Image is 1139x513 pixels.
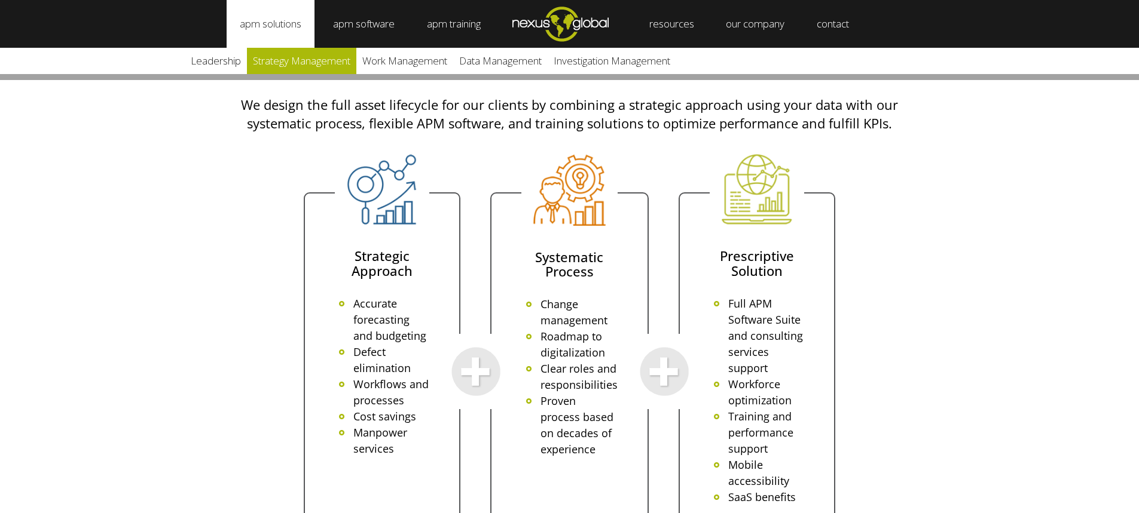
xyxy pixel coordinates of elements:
a: Data Management [453,48,548,74]
p: We design the full asset lifecycle for our clients by combining a strategic approach using your d... [229,96,911,133]
a: Leadership [185,48,247,74]
img: card-icon [451,347,500,396]
img: Icon for Strategic Approach to APM [347,154,418,225]
a: Work Management [356,48,453,74]
a: Investigation Management [548,48,676,74]
a: Strategy Management [247,48,356,74]
img: Icon for a Systematic Process to APM [533,154,605,226]
img: Icon for Prescriptive Solution to APM [722,154,793,225]
img: card-icon [640,347,689,396]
